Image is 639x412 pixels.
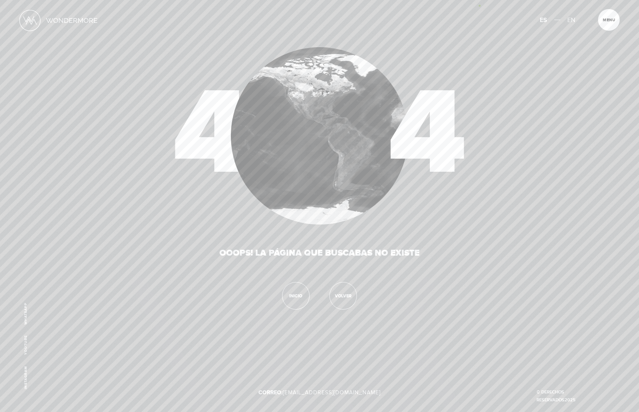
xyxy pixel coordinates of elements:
[24,366,28,389] a: Instagram
[540,16,547,24] span: ES
[19,10,41,31] img: Logo
[567,16,575,24] span: EN
[329,282,357,310] a: Volver
[540,15,547,26] a: ES
[282,282,310,310] a: Inicio
[537,388,591,404] p: © Derechos Reservados 2025
[388,75,466,197] span: 4
[156,248,482,258] p: Ooops! La página que buscabas no existe
[46,18,97,23] img: Nombre Logo
[252,388,388,404] a: Correo:[EMAIL_ADDRESS][DOMAIN_NAME]
[24,303,28,325] a: WhatsApp
[24,336,28,355] a: Youtube
[567,15,575,26] a: EN
[283,389,381,396] span: [EMAIL_ADDRESS][DOMAIN_NAME]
